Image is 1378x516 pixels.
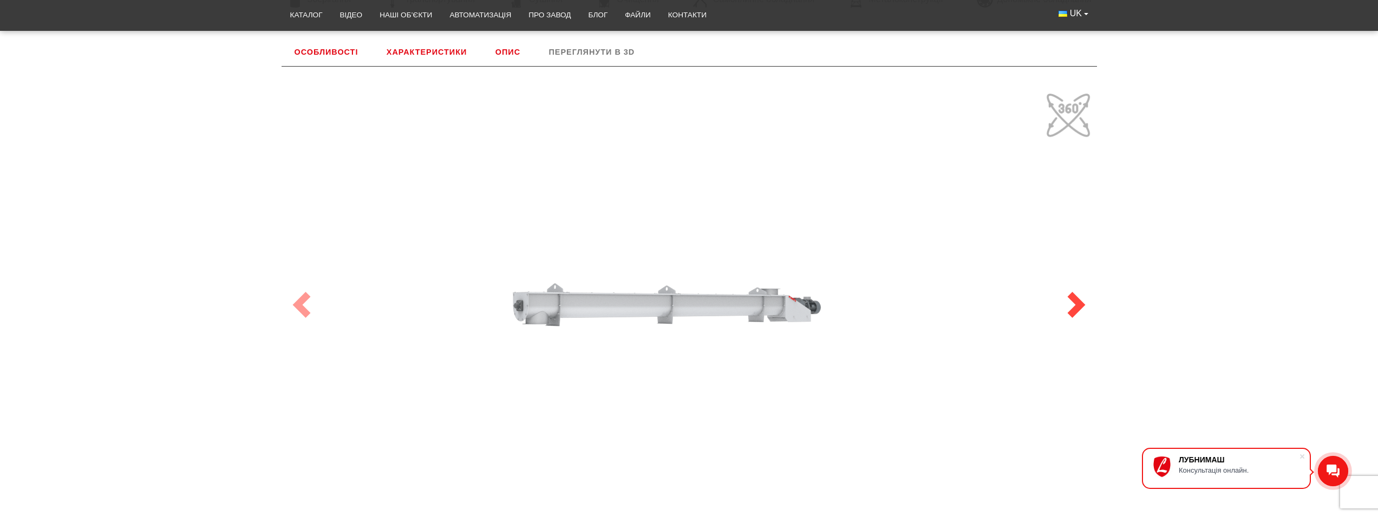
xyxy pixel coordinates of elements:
a: Особливості [282,38,371,66]
a: Каталог [282,3,331,27]
button: UK [1050,3,1096,24]
a: Наші об’єкти [371,3,441,27]
a: Відео [331,3,371,27]
span: UK [1070,8,1082,19]
img: Українська [1059,11,1067,17]
a: Про завод [520,3,579,27]
a: Блог [579,3,616,27]
a: Опис [482,38,533,66]
div: ЛУБНИМАШ [1179,455,1299,464]
a: Переглянути в 3D [536,38,648,66]
a: Контакти [659,3,715,27]
a: Автоматизація [441,3,520,27]
a: Файли [616,3,659,27]
div: Консультація онлайн. [1179,466,1299,474]
a: Характеристики [374,38,480,66]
